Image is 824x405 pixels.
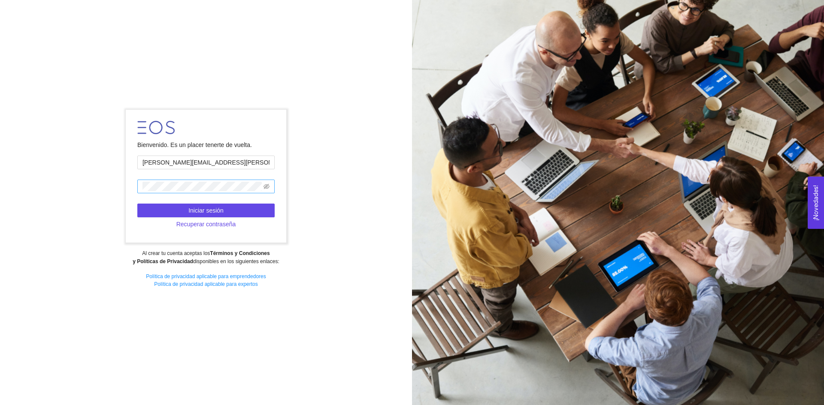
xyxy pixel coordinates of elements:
a: Recuperar contraseña [137,221,275,228]
a: Política de privacidad aplicable para emprendedores [146,273,266,279]
span: Iniciar sesión [188,206,224,215]
img: LOGO [137,121,175,134]
span: eye-invisible [264,183,270,189]
span: Recuperar contraseña [176,219,236,229]
a: Política de privacidad aplicable para expertos [154,281,257,287]
button: Recuperar contraseña [137,217,275,231]
div: Bienvenido. Es un placer tenerte de vuelta. [137,140,275,150]
input: Correo electrónico [137,156,275,169]
button: Iniciar sesión [137,204,275,217]
button: Open Feedback Widget [808,177,824,229]
strong: Términos y Condiciones y Políticas de Privacidad [133,250,270,264]
div: Al crear tu cuenta aceptas los disponibles en los siguientes enlaces: [6,249,406,266]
